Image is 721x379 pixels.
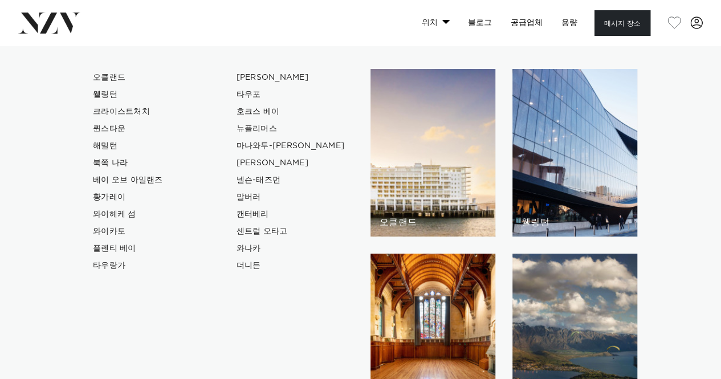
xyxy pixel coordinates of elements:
a: 웰링턴 장소 웰링턴 [512,69,637,237]
font: 북쪽 나라 [93,159,128,167]
a: 더니든 [227,257,354,274]
a: 플렌티 베이 [84,240,210,257]
a: 타우포 [227,86,354,103]
font: 캔터베리 [237,210,269,218]
font: 오클랜드 [93,74,125,81]
a: 넬슨-태즈먼 [227,172,354,189]
font: 뉴플리머스 [237,125,277,133]
a: 호크스 베이 [227,103,354,120]
a: 퀸스타운 [84,120,210,137]
font: 용량 [561,19,578,27]
font: 웰링턴 [522,218,549,227]
a: 크라이스트처치 [84,103,210,120]
a: 오클랜드 [84,69,210,86]
a: 베이 오브 아일랜즈 [84,172,210,189]
font: 플렌티 베이 [93,244,136,252]
font: 퀸스타운 [93,125,125,133]
font: 공급업체 [511,19,543,27]
font: 위치 [422,19,438,27]
font: [PERSON_NAME] [237,74,308,81]
font: 센트럴 오타고 [237,227,288,235]
a: [PERSON_NAME] [227,154,354,172]
font: 넬슨-태즈먼 [237,176,281,184]
a: 웰링턴 [84,86,210,103]
font: 호크스 베이 [237,108,280,116]
a: 마나와투-[PERSON_NAME] [227,137,354,154]
a: 용량 [552,11,587,35]
font: 블로그 [468,19,492,27]
font: 해밀턴 [93,142,117,150]
font: 말버러 [237,193,261,201]
a: 황가레이 [84,189,210,206]
font: 메시지 장소 [604,20,641,27]
font: 타우랑가 [93,262,125,270]
font: 타우포 [237,91,261,99]
a: 말버러 [227,189,354,206]
font: 오클랜드 [380,218,417,227]
font: 황가레이 [93,193,125,201]
a: 뉴플리머스 [227,120,354,137]
a: 해밀턴 [84,137,210,154]
a: 와나카 [227,240,354,257]
img: nzv-logo.png [18,13,80,33]
font: 와이카토 [93,227,125,235]
font: 와나카 [237,244,261,252]
a: 캔터베리 [227,206,354,223]
a: 타우랑가 [84,257,210,274]
font: 와이헤케 섬 [93,210,136,218]
a: 와이헤케 섬 [84,206,210,223]
font: 크라이스트처치 [93,108,150,116]
a: 북쪽 나라 [84,154,210,172]
a: 블로그 [459,11,502,35]
font: 마나와투-[PERSON_NAME] [237,142,345,150]
font: 베이 오브 아일랜즈 [93,176,163,184]
a: 센트럴 오타고 [227,223,354,240]
a: 오클랜드 장소 오클랜드 [370,69,495,237]
a: 위치 [413,11,459,35]
a: [PERSON_NAME] [227,69,354,86]
a: 와이카토 [84,223,210,240]
a: 공급업체 [502,11,552,35]
font: 웰링턴 [93,91,117,99]
font: [PERSON_NAME] [237,159,308,167]
font: 더니든 [237,262,261,270]
button: 메시지 장소 [594,10,650,35]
